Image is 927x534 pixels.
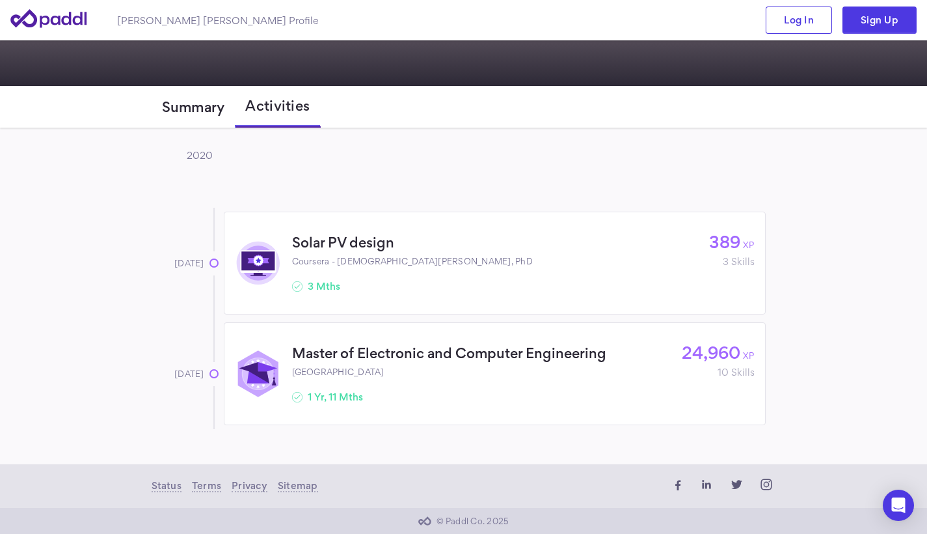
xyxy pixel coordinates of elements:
a: Privacy [232,480,267,493]
small: XP [743,242,754,248]
a: Status [152,480,181,493]
span: 10 [718,369,729,376]
span: © Paddl Co. 2025 [437,516,509,526]
small: XP [743,352,754,359]
h3: 2020 [175,148,213,162]
a: Master of Electronic and Computer Engineering24,960XP[GEOGRAPHIC_DATA]10Skills1 Yr, 11 Mths [224,322,766,425]
span: Skills [731,369,755,376]
div: tabs [152,86,776,128]
span: Master of Electronic and Computer Engineering [292,348,606,358]
span: 3 [723,258,729,265]
div: Open Intercom Messenger [883,490,914,521]
span: 389 [709,236,740,248]
a: Terms [192,480,221,493]
span: Coursera - [DEMOGRAPHIC_DATA][PERSON_NAME], PhD [292,258,533,264]
a: Sitemap [278,480,318,493]
div: 1 Yr, 11 Mths [308,390,363,404]
span: [GEOGRAPHIC_DATA] [292,369,384,375]
a: instagram [757,475,776,498]
a: Solar PV design389XPCoursera - [DEMOGRAPHIC_DATA][PERSON_NAME], PhD3Skills3 Mths [224,212,766,315]
h1: [PERSON_NAME] [PERSON_NAME] Profile [117,14,318,27]
a: Log In [766,7,832,34]
a: Sign Up [842,7,917,34]
a: facebook [667,475,686,498]
span: Activities [245,98,310,113]
span: Summary [162,99,225,115]
div: 3 Mths [308,279,340,293]
span: 24,960 [682,346,740,359]
span: Solar PV design [292,237,394,247]
h6: [DATE] [162,369,204,379]
a: twitter [727,475,746,498]
span: Skills [731,258,755,265]
h6: [DATE] [162,259,204,268]
a: linkedin [697,475,716,498]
